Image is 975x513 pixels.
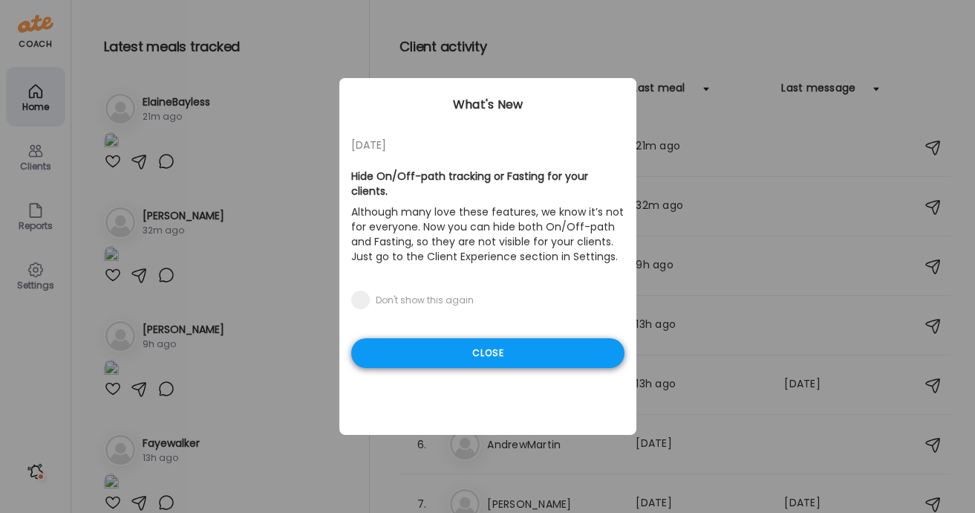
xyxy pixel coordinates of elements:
[351,201,625,267] p: Although many love these features, we know it’s not for everyone. Now you can hide both On/Off-pa...
[351,169,588,199] b: Hide On/Off-path tracking or Fasting for your clients.
[376,294,474,306] div: Don't show this again
[351,136,625,154] div: [DATE]
[351,338,625,368] div: Close
[339,96,636,114] div: What's New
